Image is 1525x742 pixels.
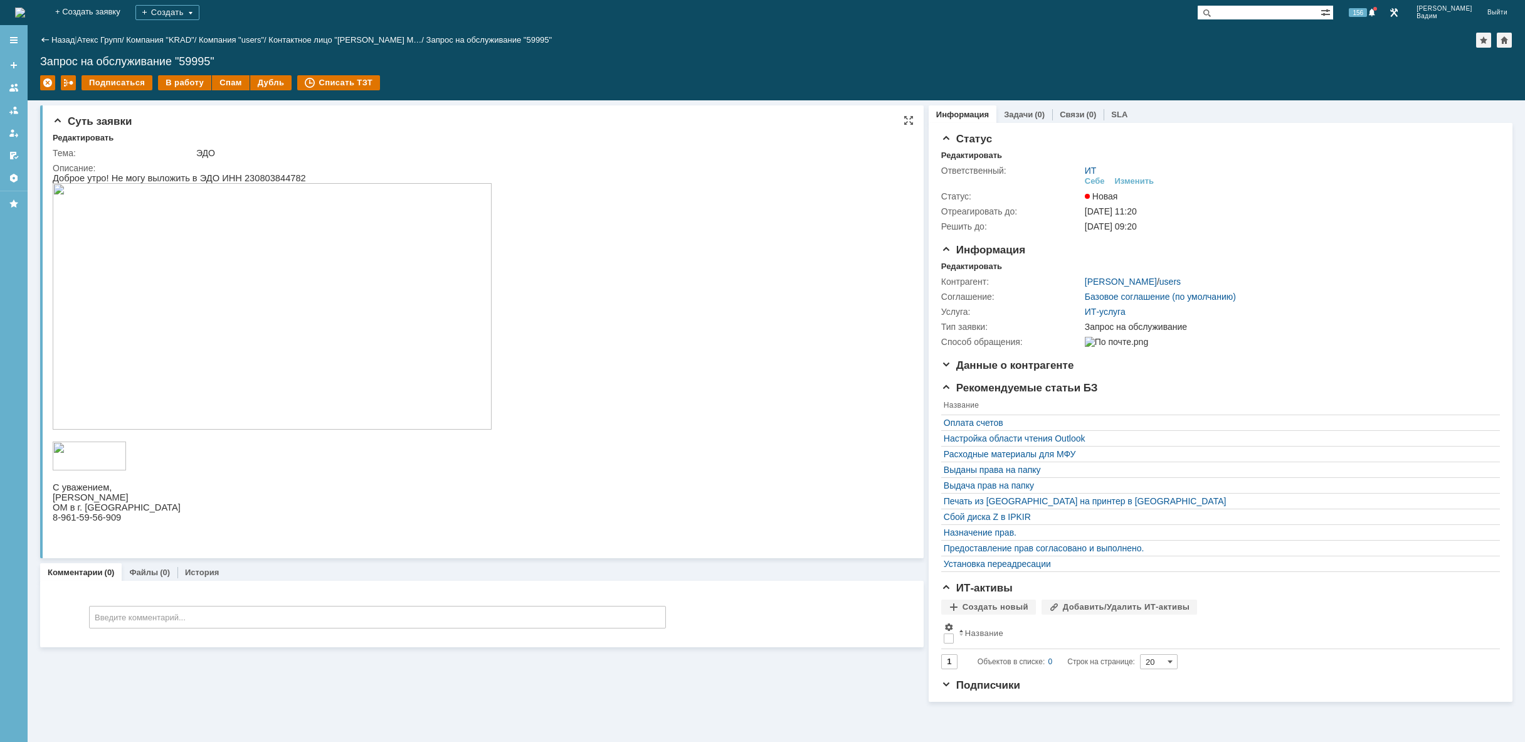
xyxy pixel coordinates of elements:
a: Файлы [129,568,158,577]
div: Добавить в избранное [1476,33,1491,48]
a: Мои согласования [4,146,24,166]
div: Название [965,628,1003,638]
div: 0 [1048,654,1053,669]
div: Редактировать [53,133,113,143]
div: / [199,35,268,45]
a: users [1159,277,1181,287]
a: [PERSON_NAME] [1085,277,1157,287]
span: Подписчики [941,679,1020,691]
span: Суть заявки [53,115,132,127]
a: Компания "KRAD" [126,35,194,45]
div: Себе [1085,176,1105,186]
div: Ответственный: [941,166,1082,176]
a: Информация [936,110,989,119]
img: logo [15,8,25,18]
i: Строк на странице: [978,654,1135,669]
div: (0) [105,568,115,577]
a: Атекс Групп [77,35,122,45]
div: Работа с массовостью [61,75,76,90]
div: Сделать домашней страницей [1497,33,1512,48]
span: [DATE] 11:20 [1085,206,1137,216]
div: / [126,35,199,45]
div: Решить до: [941,221,1082,231]
span: Объектов в списке: [978,657,1045,666]
a: Настройка области чтения Outlook [944,433,1491,443]
span: Новая [1085,191,1118,201]
th: Название [956,620,1494,649]
div: Способ обращения: [941,337,1082,347]
span: Расширенный поиск [1321,6,1333,18]
a: История [185,568,219,577]
div: Тип заявки: [941,322,1082,332]
a: Перейти на домашнюю страницу [15,8,25,18]
div: Редактировать [941,262,1002,272]
a: Связи [1060,110,1084,119]
a: Сбой диска Z в IPKIR [944,512,1491,522]
div: Изменить [1115,176,1154,186]
span: [PERSON_NAME] [1417,5,1472,13]
div: ЭДО [196,148,902,158]
div: Контрагент: [941,277,1082,287]
a: Выдача прав на папку [944,480,1491,490]
a: Контактное лицо "[PERSON_NAME] М… [268,35,421,45]
div: | [75,34,77,44]
div: Редактировать [941,151,1002,161]
div: / [77,35,127,45]
div: Описание: [53,163,905,173]
span: ИТ-активы [941,582,1013,594]
span: Рекомендуемые статьи БЗ [941,382,1098,394]
div: Статус: [941,191,1082,201]
a: Назначение прав. [944,527,1491,538]
span: Вадим [1417,13,1472,20]
span: Информация [941,244,1025,256]
span: Данные о контрагенте [941,359,1074,371]
a: Печать из [GEOGRAPHIC_DATA] на принтер в [GEOGRAPHIC_DATA] [944,496,1491,506]
img: По почте.png [1085,337,1148,347]
div: Тема: [53,148,194,158]
a: Задачи [1004,110,1033,119]
div: / [1085,277,1181,287]
div: (0) [160,568,170,577]
div: Услуга: [941,307,1082,317]
a: Расходные материалы для МФУ [944,449,1491,459]
div: Создать [135,5,199,20]
span: 156 [1349,8,1367,17]
div: На всю страницу [904,115,914,125]
span: Настройки [944,622,954,632]
a: Базовое соглашение (по умолчанию) [1085,292,1236,302]
a: Создать заявку [4,55,24,75]
a: Выданы права на папку [944,465,1491,475]
div: Отреагировать до: [941,206,1082,216]
div: / [268,35,426,45]
span: [DATE] 09:20 [1085,221,1137,231]
a: Перейти в интерфейс администратора [1386,5,1401,20]
th: Название [941,398,1494,415]
a: Оплата счетов [944,418,1491,428]
a: SLA [1111,110,1127,119]
a: Установка переадресации [944,559,1491,569]
a: Компания "users" [199,35,264,45]
a: Предоставление прав согласовано и выполнено. [944,543,1491,553]
a: ИТ-услуга [1085,307,1126,317]
div: Соглашение: [941,292,1082,302]
a: Заявки в моей ответственности [4,100,24,120]
div: Удалить [40,75,55,90]
a: Заявки на командах [4,78,24,98]
div: (0) [1086,110,1096,119]
div: Запрос на обслуживание "59995" [40,55,1512,68]
a: Назад [51,35,75,45]
div: (0) [1035,110,1045,119]
div: Запрос на обслуживание "59995" [426,35,552,45]
span: Статус [941,133,992,145]
div: Запрос на обслуживание [1085,322,1492,332]
a: Комментарии [48,568,103,577]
